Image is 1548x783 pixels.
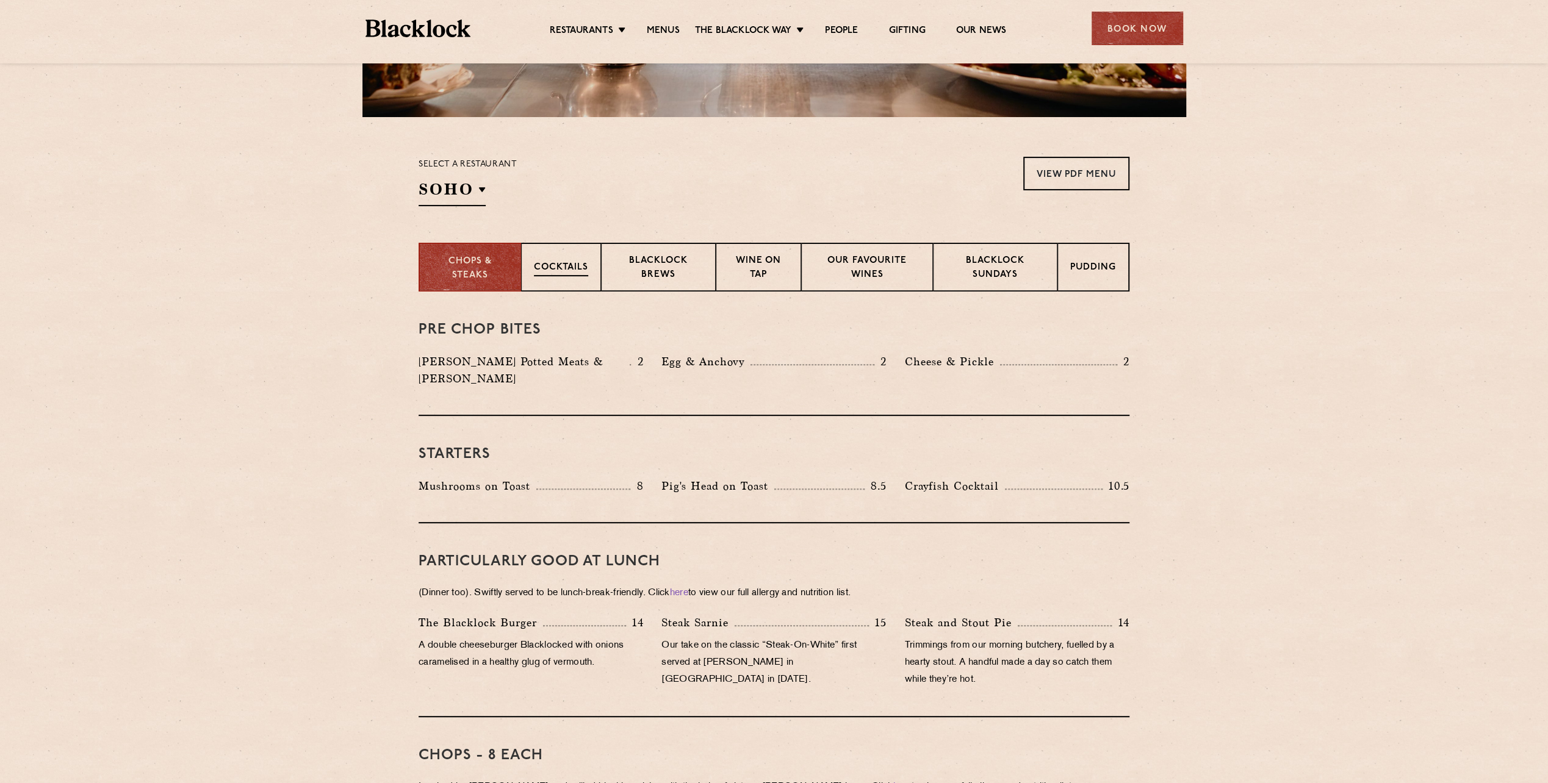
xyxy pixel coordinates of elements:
p: Cocktails [534,261,588,276]
a: The Blacklock Way [695,25,791,38]
a: People [825,25,858,38]
p: The Blacklock Burger [419,614,543,631]
h3: Pre Chop Bites [419,322,1129,338]
p: 8.5 [865,478,887,494]
p: 2 [1117,354,1129,370]
h3: PARTICULARLY GOOD AT LUNCH [419,554,1129,570]
p: Blacklock Sundays [946,254,1045,283]
a: here [670,588,688,598]
a: Menus [647,25,680,38]
p: 14 [1112,615,1129,631]
p: Steak Sarnie [661,614,735,631]
h2: SOHO [419,179,486,206]
a: Gifting [888,25,925,38]
p: 15 [869,615,887,631]
h3: Starters [419,446,1129,462]
p: A double cheeseburger Blacklocked with onions caramelised in a healthy glug of vermouth. [419,637,643,671]
p: Trimmings from our morning butchery, fuelled by a hearty stout. A handful made a day so catch the... [905,637,1129,688]
p: Blacklock Brews [614,254,703,283]
p: Wine on Tap [729,254,788,283]
p: Our favourite wines [814,254,920,283]
a: View PDF Menu [1023,157,1129,190]
img: BL_Textured_Logo-footer-cropped.svg [365,20,471,37]
p: Pig's Head on Toast [661,477,774,495]
p: Chops & Steaks [432,255,508,282]
p: Egg & Anchovy [661,353,751,370]
p: 2 [631,354,643,370]
p: [PERSON_NAME] Potted Meats & [PERSON_NAME] [419,353,630,387]
p: Cheese & Pickle [905,353,1000,370]
a: Restaurants [550,25,613,38]
div: Book Now [1092,12,1183,45]
p: Pudding [1070,261,1116,276]
a: Our News [956,25,1007,38]
p: Crayfish Cocktail [905,477,1005,495]
p: 2 [874,354,887,370]
p: 10.5 [1103,478,1129,494]
p: Steak and Stout Pie [905,614,1018,631]
p: Our take on the classic “Steak-On-White” first served at [PERSON_NAME] in [GEOGRAPHIC_DATA] in [D... [661,637,886,688]
p: Select a restaurant [419,157,517,173]
h3: Chops - 8 each [419,748,1129,763]
p: Mushrooms on Toast [419,477,536,495]
p: 8 [630,478,643,494]
p: 14 [626,615,644,631]
p: (Dinner too). Swiftly served to be lunch-break-friendly. Click to view our full allergy and nutri... [419,585,1129,602]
